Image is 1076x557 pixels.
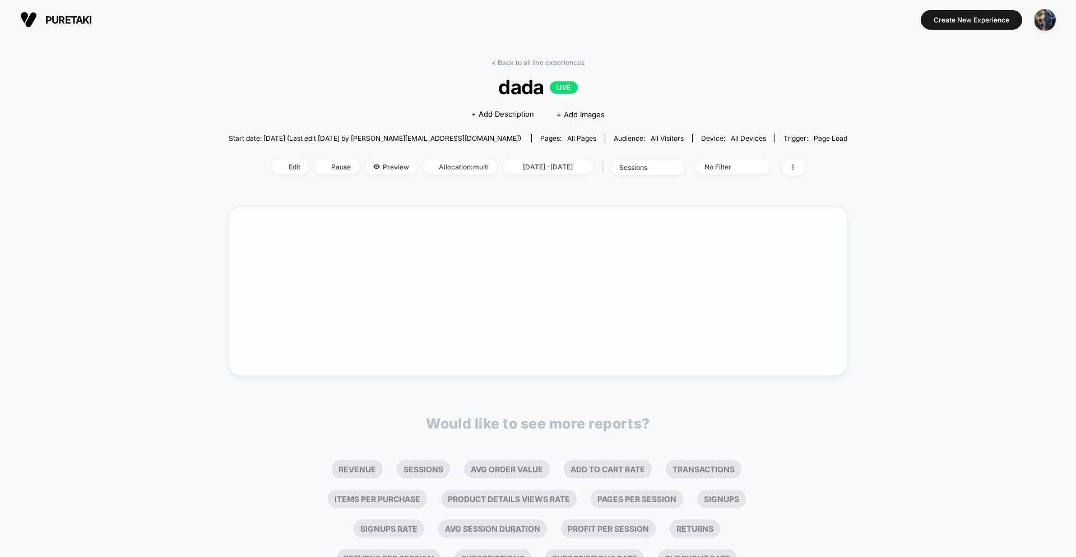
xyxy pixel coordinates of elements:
[354,519,424,538] li: Signups Rate
[426,415,650,432] p: Would like to see more reports?
[491,58,585,67] a: < Back to all live experiences
[556,110,605,119] span: + Add Images
[17,11,95,29] button: puretaki
[599,159,611,176] span: |
[1034,9,1056,31] img: ppic
[666,460,741,478] li: Transactions
[471,109,534,120] span: + Add Description
[272,159,309,174] span: Edit
[731,134,766,142] span: all devices
[704,163,749,171] div: No Filter
[564,460,652,478] li: Add To Cart Rate
[464,460,550,478] li: Avg Order Value
[561,519,656,538] li: Profit Per Session
[550,81,578,94] p: LIVE
[397,460,450,478] li: Sessions
[45,14,92,26] span: puretaki
[697,490,746,508] li: Signups
[328,490,427,508] li: Items Per Purchase
[441,490,577,508] li: Product Details Views Rate
[20,11,37,28] img: Visually logo
[567,134,596,142] span: all pages
[314,159,359,174] span: Pause
[259,75,816,99] span: dada
[814,134,847,142] span: Page Load
[503,159,593,174] span: [DATE] - [DATE]
[651,134,684,142] span: All Visitors
[591,490,683,508] li: Pages Per Session
[540,134,596,142] div: Pages:
[619,163,664,172] div: sessions
[365,159,418,174] span: Preview
[229,134,521,142] span: Start date: [DATE] (Last edit [DATE] by [PERSON_NAME][EMAIL_ADDRESS][DOMAIN_NAME])
[1031,8,1059,31] button: ppic
[423,159,497,174] span: Allocation: multi
[614,134,684,142] div: Audience:
[783,134,847,142] div: Trigger:
[692,134,774,142] span: Device:
[921,10,1022,30] button: Create New Experience
[438,519,547,538] li: Avg Session Duration
[670,519,720,538] li: Returns
[332,460,383,478] li: Revenue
